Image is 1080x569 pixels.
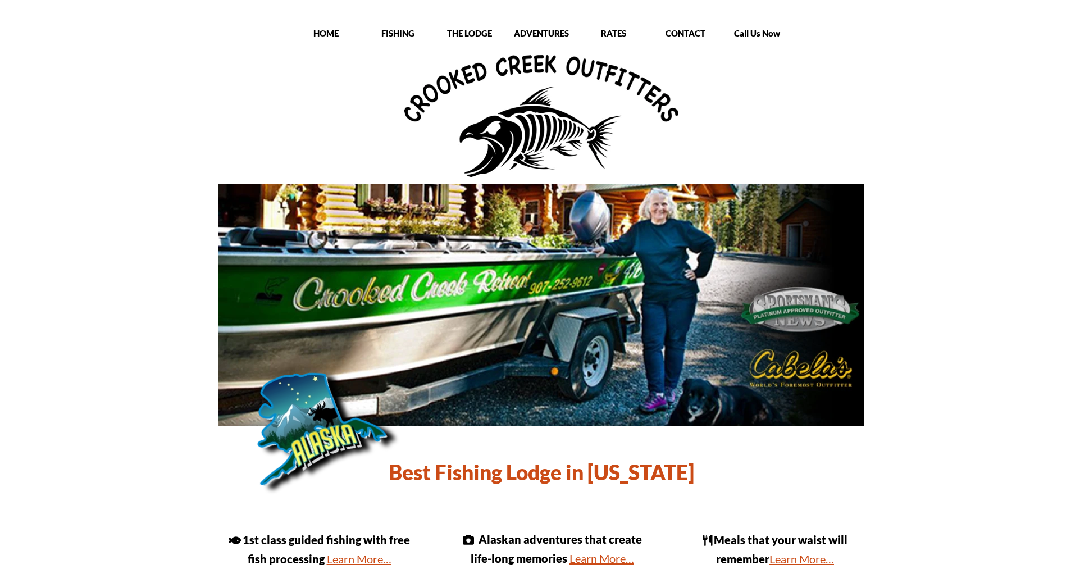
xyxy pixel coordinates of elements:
p: THE LODGE [435,28,505,39]
p: CONTACT [650,28,721,39]
span: 1st class guided fishing with free fish processing [243,533,410,566]
p: HOME [291,28,361,39]
span: Alaskan adventures that create life-long memories [471,532,642,565]
a: Learn More… [327,552,391,566]
p: Call Us Now [722,28,792,39]
span: Meals that your waist will remember [714,533,847,566]
img: Crooked Creek Outfitters Logo - Alaska All-Inclusive fishing [404,55,678,177]
p: RATES [578,28,649,39]
p: ADVENTURES [507,28,577,39]
p: FISHING [363,28,433,39]
h1: Best Fishing Lodge in [US_STATE] [373,458,710,486]
a: Learn More… [769,552,834,566]
a: Learn More… [569,552,634,565]
img: State of Alaska outline [215,340,393,496]
img: Crooked Creek boat in front of lodge. [218,184,865,426]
